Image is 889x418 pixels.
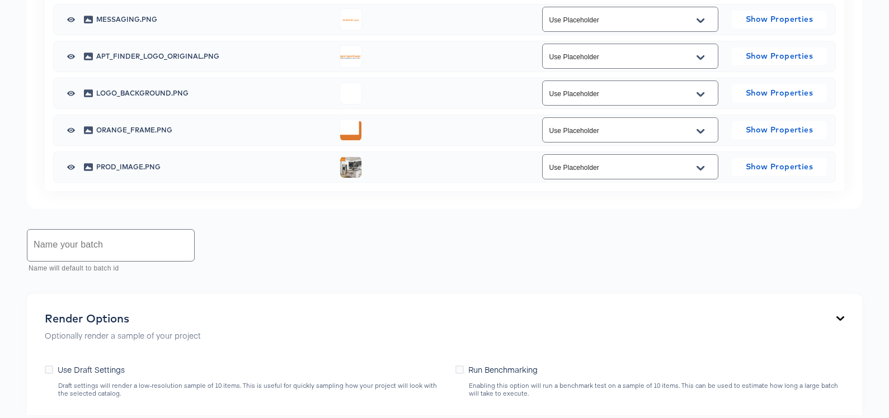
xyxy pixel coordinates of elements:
span: prod_image.png [96,164,331,170]
span: Show Properties [737,86,822,100]
span: messaging.png [96,16,331,23]
button: Open [692,122,709,140]
p: Name will default to batch id [29,263,187,274]
span: Show Properties [737,123,822,137]
span: Show Properties [737,160,822,174]
button: Open [692,85,709,103]
span: apt_finder_logo_original.png [96,53,331,60]
button: Show Properties [732,121,826,139]
div: Enabling this option will run a benchmark test on a sample of 10 items. This can be used to estim... [468,382,844,397]
button: Show Properties [732,158,826,176]
span: Run Benchmarking [468,364,538,375]
span: orange_frame.png [96,127,331,134]
span: Show Properties [737,12,822,26]
span: logo_background.png [96,90,331,97]
button: Open [692,12,709,30]
button: Show Properties [732,11,826,28]
button: Show Properties [732,84,826,102]
button: Open [692,49,709,66]
div: Render Options [45,312,201,325]
button: Show Properties [732,47,826,65]
span: Show Properties [737,49,822,63]
span: Use Draft Settings [58,364,125,375]
div: Draft settings will render a low-resolution sample of 10 items. This is useful for quickly sampli... [58,382,444,397]
p: Optionally render a sample of your project [45,330,201,341]
button: Open [692,159,709,177]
